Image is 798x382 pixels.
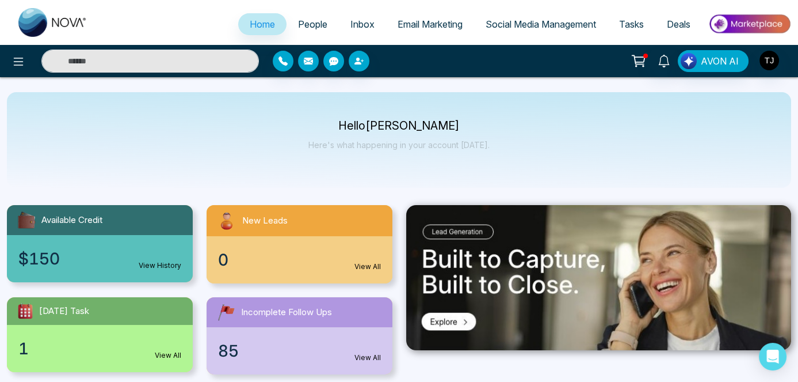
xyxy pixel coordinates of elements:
[39,305,89,318] span: [DATE] Task
[250,18,275,30] span: Home
[298,18,327,30] span: People
[200,297,399,375] a: Incomplete Follow Ups85View All
[759,51,779,70] img: User Avatar
[354,262,381,272] a: View All
[139,260,181,271] a: View History
[218,248,228,272] span: 0
[216,210,238,232] img: newLeads.svg
[708,11,791,37] img: Market-place.gif
[398,18,463,30] span: Email Marketing
[155,350,181,361] a: View All
[241,306,332,319] span: Incomplete Follow Ups
[18,336,29,361] span: 1
[242,214,288,228] span: New Leads
[18,247,60,271] span: $150
[619,18,644,30] span: Tasks
[339,13,386,35] a: Inbox
[218,339,239,363] span: 85
[701,54,739,68] span: AVON AI
[386,13,474,35] a: Email Marketing
[608,13,655,35] a: Tasks
[354,353,381,363] a: View All
[41,214,102,227] span: Available Credit
[16,210,37,230] img: availableCredit.svg
[238,13,287,35] a: Home
[308,121,490,131] p: Hello [PERSON_NAME]
[200,205,399,283] a: New Leads0View All
[350,18,375,30] span: Inbox
[216,302,236,323] img: followUps.svg
[18,8,87,37] img: Nova CRM Logo
[474,13,608,35] a: Social Media Management
[667,18,690,30] span: Deals
[406,205,791,350] img: .
[308,140,490,150] p: Here's what happening in your account [DATE].
[287,13,339,35] a: People
[655,13,702,35] a: Deals
[681,53,697,69] img: Lead Flow
[16,302,35,320] img: todayTask.svg
[678,50,749,72] button: AVON AI
[486,18,596,30] span: Social Media Management
[759,343,786,370] div: Open Intercom Messenger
